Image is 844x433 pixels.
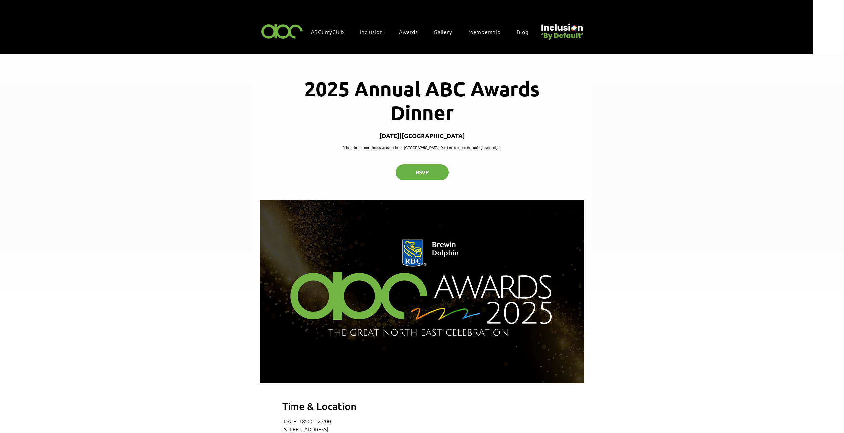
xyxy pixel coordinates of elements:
p: [STREET_ADDRESS] [282,426,562,432]
span: Gallery [434,28,452,35]
p: [DATE] [379,132,400,139]
div: Awards [396,25,428,38]
a: Membership [465,25,511,38]
span: Membership [468,28,501,35]
img: ABC-Logo-Blank-Background-01-01-2.png [259,21,305,41]
button: RSVP [396,164,449,180]
span: Inclusion [360,28,383,35]
span: Blog [517,28,528,35]
div: Inclusion [357,25,393,38]
img: 2025 Annual ABC Awards Dinner [260,200,584,383]
nav: Site [308,25,539,38]
h1: 2025 Annual ABC Awards Dinner [282,76,562,124]
img: Untitled design (22).png [539,18,584,41]
p: [DATE] 18:00 – 23:00 [282,418,562,424]
span: Awards [399,28,418,35]
a: ABCurryClub [308,25,354,38]
span: | [400,132,402,139]
span: ABCurryClub [311,28,344,35]
a: Blog [513,25,538,38]
p: Join us for the most inclusive event in the [GEOGRAPHIC_DATA]. Don't miss out on this unforgettab... [343,145,501,150]
p: [GEOGRAPHIC_DATA] [402,132,465,139]
a: Gallery [430,25,462,38]
h2: Time & Location [282,400,562,413]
